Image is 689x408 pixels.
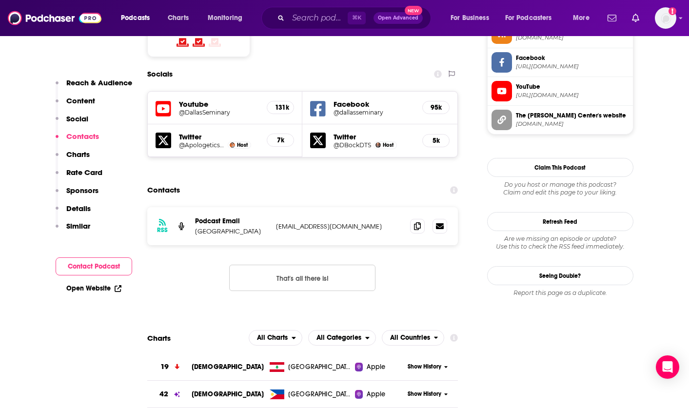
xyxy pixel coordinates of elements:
[249,330,302,346] h2: Platforms
[487,289,633,297] div: Report this page as a duplicate.
[334,141,371,149] a: @DBockDTS
[195,227,268,235] p: [GEOGRAPHIC_DATA]
[516,54,629,62] span: Facebook
[8,9,101,27] img: Podchaser - Follow, Share and Rate Podcasts
[230,142,235,148] img: Dr. Mikel Del Rosario
[628,10,643,26] a: Show notifications dropdown
[66,221,90,231] p: Similar
[121,11,150,25] span: Podcasts
[487,212,633,231] button: Refresh Feed
[257,334,288,341] span: All Charts
[367,362,385,372] span: Apple
[334,109,414,116] h5: @dallasseminary
[266,362,355,372] a: [GEOGRAPHIC_DATA]
[334,132,414,141] h5: Twitter
[390,334,430,341] span: All Countries
[229,265,375,291] button: Nothing here.
[66,114,88,123] p: Social
[382,330,445,346] button: open menu
[655,7,676,29] button: Show profile menu
[275,136,286,144] h5: 7k
[56,132,99,150] button: Contacts
[383,142,394,148] span: Host
[487,181,633,196] div: Claim and edit this page to your liking.
[195,217,268,225] p: Podcast Email
[431,136,441,145] h5: 5k
[157,226,168,234] h3: RSS
[408,390,441,398] span: Show History
[179,109,259,116] a: @DallasSeminary
[367,389,385,399] span: Apple
[355,389,404,399] a: Apple
[66,204,91,213] p: Details
[192,363,264,371] a: [DEMOGRAPHIC_DATA]
[237,142,248,148] span: Host
[179,132,259,141] h5: Twitter
[505,11,552,25] span: For Podcasters
[147,65,173,83] h2: Socials
[192,390,264,398] a: [DEMOGRAPHIC_DATA]
[147,381,192,408] a: 42
[201,10,255,26] button: open menu
[160,361,169,372] h3: 19
[516,63,629,70] span: https://www.facebook.com/dallasseminary
[655,7,676,29] img: User Profile
[208,11,242,25] span: Monitoring
[404,390,451,398] button: Show History
[316,334,361,341] span: All Categories
[604,10,620,26] a: Show notifications dropdown
[378,16,418,20] span: Open Advanced
[487,266,633,285] a: Seeing Double?
[147,353,192,380] a: 19
[375,142,381,148] img: Darrell L. Bock
[492,81,629,101] a: YouTube[URL][DOMAIN_NAME]
[516,82,629,91] span: YouTube
[444,10,501,26] button: open menu
[431,103,441,112] h5: 95k
[374,12,423,24] button: Open AdvancedNew
[334,99,414,109] h5: Facebook
[516,111,629,120] span: The [PERSON_NAME] Center's website
[56,221,90,239] button: Similar
[288,362,352,372] span: Lebanon
[487,158,633,177] button: Claim This Podcast
[266,389,355,399] a: [GEOGRAPHIC_DATA]
[66,186,98,195] p: Sponsors
[573,11,590,25] span: More
[56,150,90,168] button: Charts
[56,204,91,222] button: Details
[56,114,88,132] button: Social
[56,186,98,204] button: Sponsors
[516,34,629,41] span: feeds.megaphone.fm
[516,120,629,128] span: hendrickscenter.dts.edu
[492,52,629,73] a: Facebook[URL][DOMAIN_NAME]
[308,330,376,346] button: open menu
[308,330,376,346] h2: Categories
[66,284,121,292] a: Open Website
[492,110,629,130] a: The [PERSON_NAME] Center's website[DOMAIN_NAME]
[451,11,489,25] span: For Business
[66,96,95,105] p: Content
[56,257,132,275] button: Contact Podcast
[499,10,566,26] button: open menu
[408,363,441,371] span: Show History
[66,168,102,177] p: Rate Card
[179,99,259,109] h5: Youtube
[487,181,633,189] span: Do you host or manage this podcast?
[404,363,451,371] button: Show History
[271,7,440,29] div: Search podcasts, credits, & more...
[147,333,171,343] h2: Charts
[161,10,195,26] a: Charts
[348,12,366,24] span: ⌘ K
[487,235,633,251] div: Are we missing an episode or update? Use this to check the RSS feed immediately.
[159,389,168,400] h3: 42
[669,7,676,15] svg: Add a profile image
[114,10,162,26] button: open menu
[288,10,348,26] input: Search podcasts, credits, & more...
[249,330,302,346] button: open menu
